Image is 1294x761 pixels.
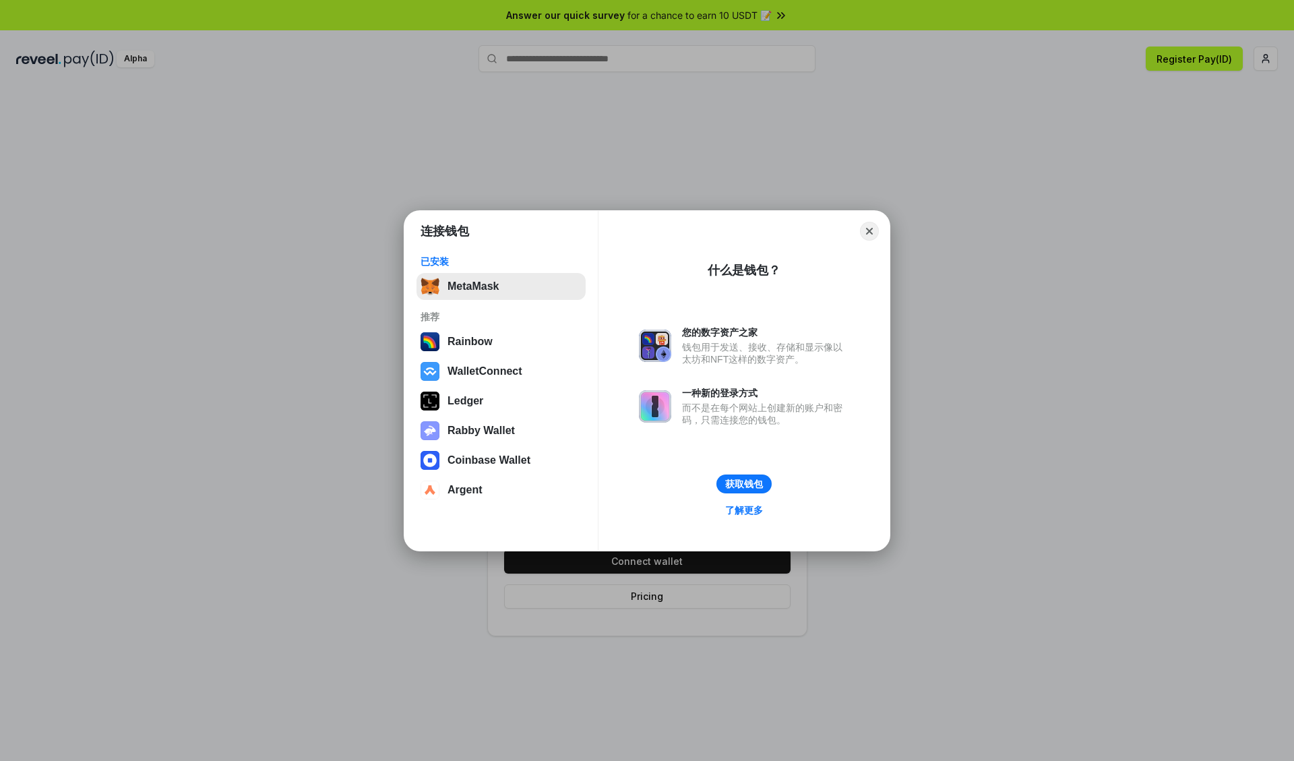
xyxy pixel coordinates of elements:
[421,311,582,323] div: 推荐
[421,392,439,410] img: svg+xml,%3Csvg%20xmlns%3D%22http%3A%2F%2Fwww.w3.org%2F2000%2Fsvg%22%20width%3D%2228%22%20height%3...
[682,387,849,399] div: 一种新的登录方式
[417,388,586,415] button: Ledger
[448,395,483,407] div: Ledger
[448,425,515,437] div: Rabby Wallet
[682,341,849,365] div: 钱包用于发送、接收、存储和显示像以太坊和NFT这样的数字资产。
[417,328,586,355] button: Rainbow
[421,332,439,351] img: svg+xml,%3Csvg%20width%3D%22120%22%20height%3D%22120%22%20viewBox%3D%220%200%20120%20120%22%20fil...
[417,447,586,474] button: Coinbase Wallet
[421,255,582,268] div: 已安装
[716,475,772,493] button: 获取钱包
[417,417,586,444] button: Rabby Wallet
[717,501,771,519] a: 了解更多
[639,390,671,423] img: svg+xml,%3Csvg%20xmlns%3D%22http%3A%2F%2Fwww.w3.org%2F2000%2Fsvg%22%20fill%3D%22none%22%20viewBox...
[639,330,671,362] img: svg+xml,%3Csvg%20xmlns%3D%22http%3A%2F%2Fwww.w3.org%2F2000%2Fsvg%22%20fill%3D%22none%22%20viewBox...
[682,402,849,426] div: 而不是在每个网站上创建新的账户和密码，只需连接您的钱包。
[421,362,439,381] img: svg+xml,%3Csvg%20width%3D%2228%22%20height%3D%2228%22%20viewBox%3D%220%200%2028%2028%22%20fill%3D...
[421,451,439,470] img: svg+xml,%3Csvg%20width%3D%2228%22%20height%3D%2228%22%20viewBox%3D%220%200%2028%2028%22%20fill%3D...
[860,222,879,241] button: Close
[725,504,763,516] div: 了解更多
[708,262,780,278] div: 什么是钱包？
[448,280,499,293] div: MetaMask
[417,358,586,385] button: WalletConnect
[417,273,586,300] button: MetaMask
[421,421,439,440] img: svg+xml,%3Csvg%20xmlns%3D%22http%3A%2F%2Fwww.w3.org%2F2000%2Fsvg%22%20fill%3D%22none%22%20viewBox...
[448,336,493,348] div: Rainbow
[448,365,522,377] div: WalletConnect
[448,454,530,466] div: Coinbase Wallet
[682,326,849,338] div: 您的数字资产之家
[421,277,439,296] img: svg+xml,%3Csvg%20fill%3D%22none%22%20height%3D%2233%22%20viewBox%3D%220%200%2035%2033%22%20width%...
[725,478,763,490] div: 获取钱包
[421,481,439,499] img: svg+xml,%3Csvg%20width%3D%2228%22%20height%3D%2228%22%20viewBox%3D%220%200%2028%2028%22%20fill%3D...
[421,223,469,239] h1: 连接钱包
[448,484,483,496] div: Argent
[417,477,586,504] button: Argent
